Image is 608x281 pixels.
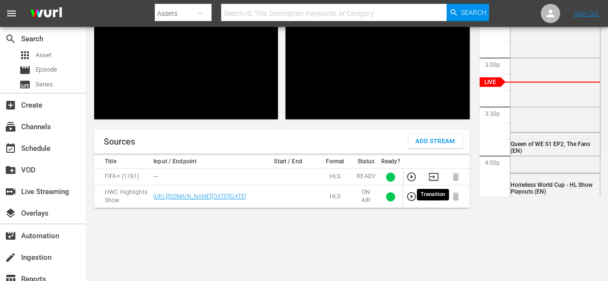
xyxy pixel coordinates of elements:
td: --- [150,169,260,185]
span: menu [6,8,17,19]
span: Homeless World Cup - HL Show Playouts (EN) [510,182,593,195]
span: VOD [5,164,16,176]
span: Ingestion [5,252,16,263]
a: Sign Out [574,10,599,17]
span: Live Streaming [5,186,16,197]
span: Overlays [5,208,16,219]
th: Title [94,155,150,169]
span: Add Stream [415,136,455,147]
span: Automation [5,230,16,242]
a: [URL][DOMAIN_NAME][DATE][DATE] [153,193,246,200]
span: Episode [19,64,31,76]
span: Search [5,33,16,45]
th: Start / End [260,155,316,169]
img: ans4CAIJ8jUAAAAAAAAAAAAAAAAAAAAAAAAgQb4GAAAAAAAAAAAAAAAAAAAAAAAAJMjXAAAAAAAAAAAAAAAAAAAAAAAAgAT5G... [23,2,69,25]
span: Search [461,4,486,21]
td: HWC Highlights Show [94,185,150,208]
span: Queen of WE S1 EP2, The Fans (EN) [510,141,590,154]
td: HLS [316,185,354,208]
span: Series [19,79,31,90]
button: Add Stream [408,134,462,148]
td: ON AIR [354,185,378,208]
button: Preview Stream [406,171,417,182]
button: Search [447,4,489,21]
th: Status [354,155,378,169]
th: Input / Endpoint [150,155,260,169]
td: HLS [316,169,354,185]
span: Channels [5,121,16,133]
th: Ready? [378,155,403,169]
th: Format [316,155,354,169]
span: Asset [36,50,51,60]
span: Series [36,80,53,89]
span: Episode [36,65,57,74]
span: Create [5,99,16,111]
span: Asset [19,49,31,61]
span: Schedule [5,143,16,154]
h1: Sources [104,137,135,147]
button: Preview Stream [406,191,417,202]
td: FIFA+ (1781) [94,169,150,185]
td: READY [354,169,378,185]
